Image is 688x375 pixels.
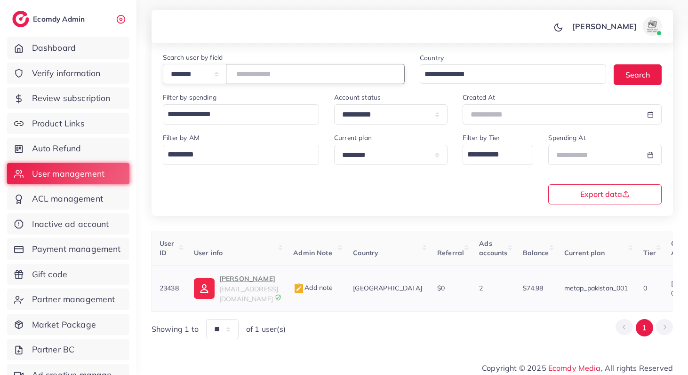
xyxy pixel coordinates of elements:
button: Go to page 1 [636,319,653,336]
div: Search for option [163,104,319,125]
a: Dashboard [7,37,129,59]
span: Review subscription [32,92,111,104]
a: User management [7,163,129,185]
img: 9CAL8B2pu8EFxCJHYAAAAldEVYdGRhdGU6Y3JlYXRlADIwMjItMTItMDlUMDQ6NTg6MzkrMDA6MDBXSlgLAAAAJXRFWHRkYXR... [275,294,281,301]
a: logoEcomdy Admin [12,11,87,27]
span: [EMAIL_ADDRESS][DOMAIN_NAME] [219,285,278,303]
span: User info [194,249,223,257]
span: Payment management [32,243,121,255]
span: Referral [437,249,464,257]
span: Inactive ad account [32,218,109,230]
span: [GEOGRAPHIC_DATA] [353,284,422,292]
a: ACL management [7,188,129,210]
a: Review subscription [7,87,129,109]
a: Inactive ad account [7,213,129,235]
label: Search user by field [163,53,223,62]
span: Add note [293,283,333,292]
span: Balance [523,249,549,257]
input: Search for option [164,106,307,122]
span: User management [32,168,104,180]
img: avatar [643,17,662,36]
label: Spending At [548,133,586,142]
a: Payment management [7,238,129,260]
p: [PERSON_NAME] [219,273,278,284]
input: Search for option [164,147,307,163]
div: Search for option [420,64,606,84]
span: Product Links [32,117,85,130]
span: , All rights Reserved [601,362,673,374]
span: Tier [643,249,656,257]
span: Admin Note [293,249,332,257]
p: [PERSON_NAME] [572,21,637,32]
span: Ads accounts [479,239,507,257]
ul: Pagination [616,319,673,336]
img: ic-user-info.36bf1079.svg [194,278,215,299]
span: Current plan [564,249,605,257]
a: Verify information [7,62,129,84]
a: Auto Refund [7,138,129,159]
span: Auto Refund [32,142,81,155]
span: Market Package [32,319,96,331]
a: [PERSON_NAME][EMAIL_ADDRESS][DOMAIN_NAME] [194,273,278,304]
span: Dashboard [32,42,76,54]
a: Ecomdy Media [548,363,601,373]
span: ACL management [32,193,103,205]
div: Search for option [463,145,533,165]
a: Market Package [7,314,129,336]
label: Current plan [334,133,372,142]
span: Gift code [32,268,67,281]
label: Created At [463,93,496,102]
img: logo [12,11,29,27]
label: Account status [334,93,381,102]
input: Search for option [464,147,521,163]
label: Filter by Tier [463,133,500,142]
img: admin_note.cdd0b510.svg [293,283,304,294]
span: $74.98 [523,284,544,292]
span: Export data [580,190,630,198]
a: Partner management [7,289,129,310]
span: $0 [437,284,445,292]
div: Search for option [163,145,319,165]
span: of 1 user(s) [246,324,286,335]
span: Verify information [32,67,101,79]
label: Filter by AM [163,133,200,142]
span: metap_pakistan_001 [564,284,628,292]
span: Country [353,249,378,257]
label: Filter by spending [163,93,216,102]
span: Partner management [32,293,115,305]
input: Search for option [421,67,594,82]
button: Export data [548,184,662,204]
span: 0 [643,284,647,292]
a: [PERSON_NAME]avatar [567,17,665,36]
a: Gift code [7,264,129,285]
span: Showing 1 to [152,324,199,335]
h2: Ecomdy Admin [33,15,87,23]
a: Partner BC [7,339,129,360]
button: Search [614,64,662,85]
span: Copyright © 2025 [482,362,673,374]
span: 23438 [160,284,179,292]
span: User ID [160,239,175,257]
label: Country [420,53,444,62]
a: Product Links [7,113,129,134]
span: 2 [479,284,483,292]
span: Partner BC [32,344,75,356]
